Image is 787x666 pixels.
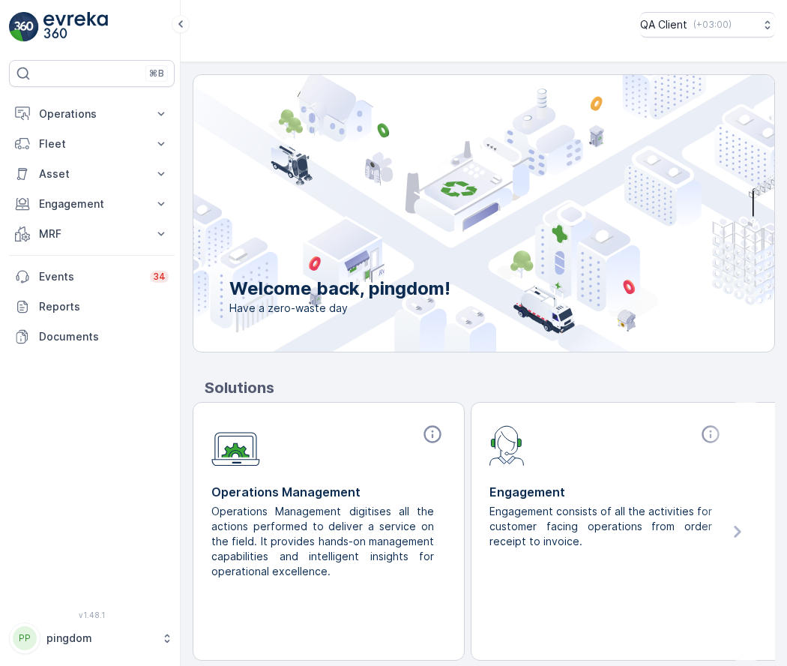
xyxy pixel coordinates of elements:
[13,626,37,650] div: PP
[9,622,175,654] button: PPpingdom
[640,17,687,32] p: QA Client
[153,271,166,283] p: 34
[46,631,154,646] p: pingdom
[9,322,175,352] a: Documents
[9,189,175,219] button: Engagement
[211,424,260,466] img: module-icon
[9,99,175,129] button: Operations
[126,75,774,352] img: city illustration
[39,136,145,151] p: Fleet
[9,219,175,249] button: MRF
[229,277,450,301] p: Welcome back, pingdom!
[9,262,175,292] a: Events34
[640,12,775,37] button: QA Client(+03:00)
[693,19,732,31] p: ( +03:00 )
[39,269,141,284] p: Events
[43,12,108,42] img: logo_light-DOdMpM7g.png
[149,67,164,79] p: ⌘B
[9,292,175,322] a: Reports
[39,226,145,241] p: MRF
[39,329,169,344] p: Documents
[489,483,724,501] p: Engagement
[9,12,39,42] img: logo
[9,129,175,159] button: Fleet
[9,610,175,619] span: v 1.48.1
[211,504,434,579] p: Operations Management digitises all the actions performed to deliver a service on the field. It p...
[489,424,525,466] img: module-icon
[39,166,145,181] p: Asset
[39,196,145,211] p: Engagement
[39,106,145,121] p: Operations
[205,376,775,399] p: Solutions
[9,159,175,189] button: Asset
[489,504,712,549] p: Engagement consists of all the activities for customer facing operations from order receipt to in...
[211,483,446,501] p: Operations Management
[229,301,450,316] span: Have a zero-waste day
[39,299,169,314] p: Reports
